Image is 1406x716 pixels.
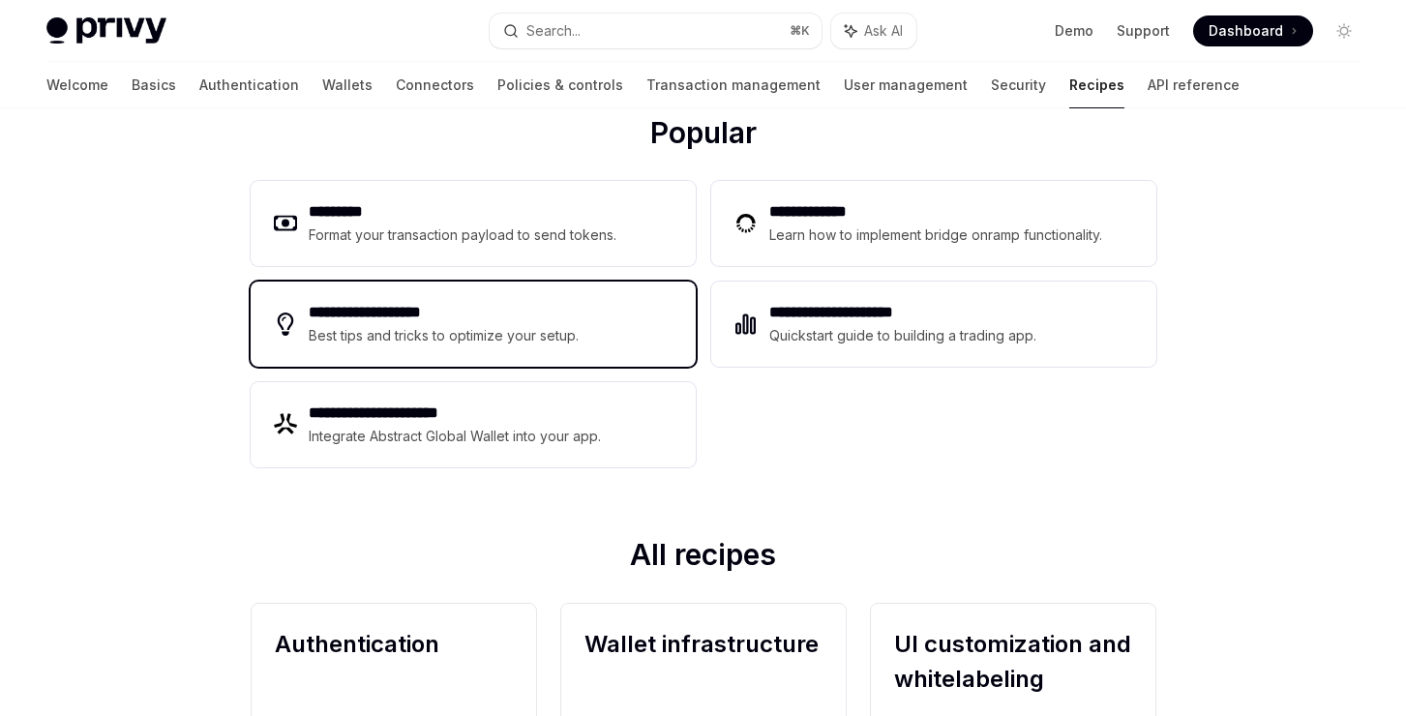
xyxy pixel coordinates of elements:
[844,62,968,108] a: User management
[309,324,582,347] div: Best tips and tricks to optimize your setup.
[1193,15,1313,46] a: Dashboard
[831,14,916,48] button: Ask AI
[275,627,513,697] h2: Authentication
[526,19,581,43] div: Search...
[991,62,1046,108] a: Security
[1329,15,1360,46] button: Toggle dark mode
[251,537,1156,580] h2: All recipes
[396,62,474,108] a: Connectors
[497,62,623,108] a: Policies & controls
[894,627,1132,697] h2: UI customization and whitelabeling
[132,62,176,108] a: Basics
[309,224,617,247] div: Format your transaction payload to send tokens.
[490,14,823,48] button: Search...⌘K
[199,62,299,108] a: Authentication
[1117,21,1170,41] a: Support
[584,627,823,697] h2: Wallet infrastructure
[1148,62,1240,108] a: API reference
[1209,21,1283,41] span: Dashboard
[46,17,166,45] img: light logo
[790,23,810,39] span: ⌘ K
[864,21,903,41] span: Ask AI
[322,62,373,108] a: Wallets
[769,324,1037,347] div: Quickstart guide to building a trading app.
[646,62,821,108] a: Transaction management
[1069,62,1124,108] a: Recipes
[769,224,1108,247] div: Learn how to implement bridge onramp functionality.
[251,115,1156,158] h2: Popular
[711,181,1156,266] a: **** **** ***Learn how to implement bridge onramp functionality.
[251,181,696,266] a: **** ****Format your transaction payload to send tokens.
[46,62,108,108] a: Welcome
[1055,21,1093,41] a: Demo
[309,425,603,448] div: Integrate Abstract Global Wallet into your app.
